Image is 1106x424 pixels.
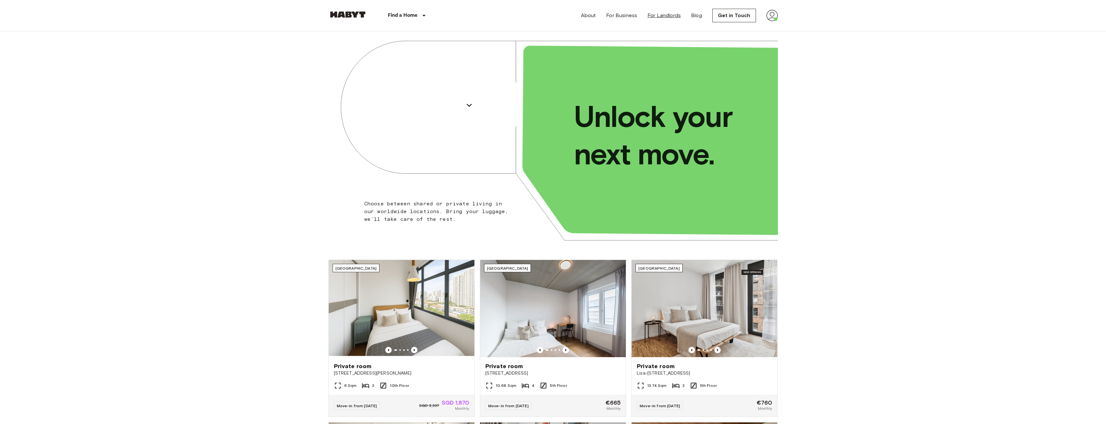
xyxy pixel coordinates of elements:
[574,98,768,173] p: Unlock your next move.
[336,266,377,271] span: [GEOGRAPHIC_DATA]
[640,403,680,408] span: Move-in from [DATE]
[688,347,695,353] button: Previous image
[329,260,474,357] img: Marketing picture of unit SG-01-116-001-02
[334,370,469,377] span: [STREET_ADDRESS][PERSON_NAME]
[344,383,357,388] span: 6 Sqm
[700,383,717,388] span: 5th Floor
[758,406,772,411] span: Monthly
[532,383,534,388] span: 4
[714,347,721,353] button: Previous image
[647,383,667,388] span: 13.74 Sqm
[712,9,756,22] a: Get in Touch
[488,403,529,408] span: Move-in from [DATE]
[496,383,516,388] span: 10.68 Sqm
[563,347,569,353] button: Previous image
[485,370,621,377] span: [STREET_ADDRESS]
[487,266,528,271] span: [GEOGRAPHIC_DATA]
[581,12,596,19] a: About
[606,406,621,411] span: Monthly
[455,406,469,411] span: Monthly
[550,383,567,388] span: 5th Floor
[766,10,778,21] img: avatar
[337,403,377,408] span: Move-in from [DATE]
[328,260,475,417] a: Marketing picture of unit SG-01-116-001-02Previous imagePrevious image[GEOGRAPHIC_DATA]Private ro...
[637,370,772,377] span: Lisa-[STREET_ADDRESS]
[364,200,512,223] p: Choose between shared or private living in our worldwide locations. Bring your luggage, we'll tak...
[605,400,621,406] span: €665
[682,383,685,388] span: 3
[334,362,372,370] span: Private room
[757,400,772,406] span: €760
[632,260,777,357] img: Marketing picture of unit DE-01-489-505-002
[638,266,680,271] span: [GEOGRAPHIC_DATA]
[442,400,469,406] span: SGD 1,870
[372,383,374,388] span: 3
[537,347,543,353] button: Previous image
[606,12,637,19] a: For Business
[480,260,626,357] img: Marketing picture of unit DE-04-037-026-03Q
[390,383,409,388] span: 10th Floor
[485,362,523,370] span: Private room
[480,260,626,417] a: Marketing picture of unit DE-04-037-026-03QPrevious imagePrevious image[GEOGRAPHIC_DATA]Private r...
[385,347,392,353] button: Previous image
[637,362,675,370] span: Private room
[647,12,681,19] a: For Landlords
[631,260,778,417] a: Marketing picture of unit DE-01-489-505-002Previous imagePrevious image[GEOGRAPHIC_DATA]Private r...
[411,347,418,353] button: Previous image
[388,12,418,19] p: Find a Home
[419,403,439,408] span: SGD 2,337
[328,11,367,18] img: Habyt
[691,12,702,19] a: Blog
